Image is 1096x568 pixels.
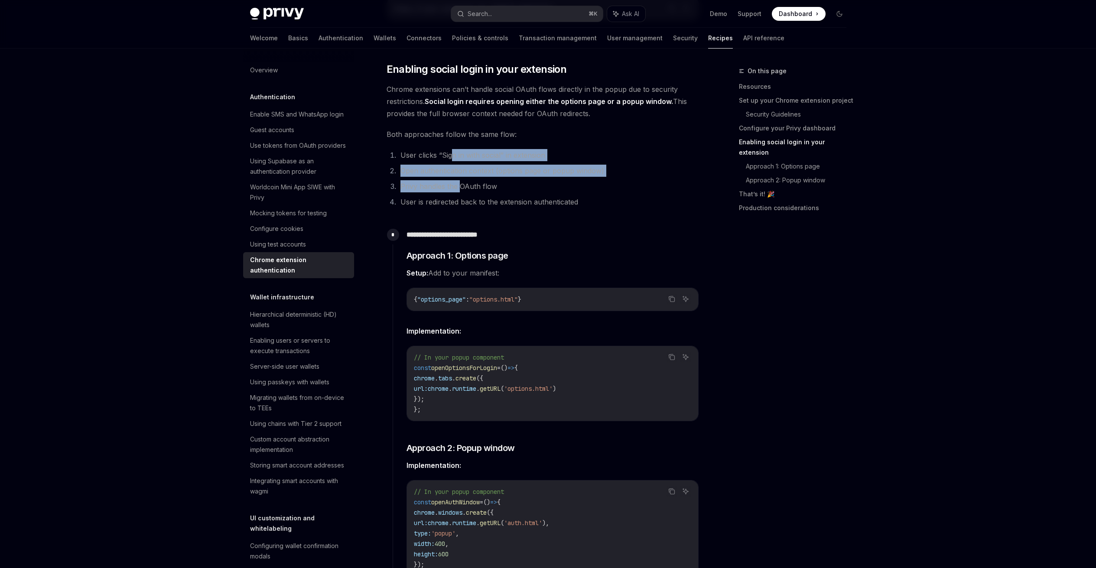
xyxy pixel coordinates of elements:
a: Demo [710,10,727,18]
span: windows [438,509,462,516]
a: Configure cookies [243,221,354,237]
a: Using chains with Tier 2 support [243,416,354,432]
span: create [466,509,487,516]
span: 600 [438,550,449,558]
span: width: [414,540,435,548]
span: chrome [428,385,449,393]
span: , [445,540,449,548]
a: Custom account abstraction implementation [243,432,354,458]
a: Server-side user wallets [243,359,354,374]
span: url: [414,385,428,393]
div: Worldcoin Mini App SIWE with Privy [250,182,349,203]
span: }; [414,406,421,413]
span: Add to your manifest: [407,267,699,279]
button: Toggle dark mode [833,7,846,21]
h5: Authentication [250,92,295,102]
a: Configuring wallet confirmation modals [243,538,354,564]
span: ( [501,519,504,527]
span: Ask AI [622,10,639,18]
a: Support [738,10,761,18]
span: openAuthWindow [431,498,480,506]
span: 'auth.html' [504,519,542,527]
a: Enable SMS and WhatsApp login [243,107,354,122]
span: 'options.html' [504,385,553,393]
span: { [414,295,417,303]
div: Guest accounts [250,125,294,135]
button: Ask AI [680,351,691,363]
div: Integrating smart accounts with wagmi [250,476,349,497]
span: ) [553,385,556,393]
span: getURL [480,385,501,393]
span: }); [414,395,424,403]
a: Hierarchical deterministic (HD) wallets [243,307,354,333]
a: Migrating wallets from on-device to TEEs [243,390,354,416]
h5: UI customization and whitelabeling [250,513,354,534]
span: . [435,509,438,516]
span: chrome [414,374,435,382]
div: Overview [250,65,278,75]
a: Recipes [708,28,733,49]
a: Overview [243,62,354,78]
a: Set up your Chrome extension project [739,94,853,107]
div: Server-side user wallets [250,361,319,372]
span: . [476,385,480,393]
a: Mocking tokens for testing [243,205,354,221]
a: Authentication [319,28,363,49]
span: runtime [452,385,476,393]
span: Both approaches follow the same flow: [387,128,699,140]
div: Configure cookies [250,224,303,234]
a: Production considerations [739,201,853,215]
span: . [476,519,480,527]
span: { [514,364,518,372]
span: . [462,509,466,516]
li: User is redirected back to the extension authenticated [398,196,699,208]
span: = [480,498,483,506]
a: Transaction management [519,28,597,49]
a: Storing smart account addresses [243,458,354,473]
a: Security Guidelines [746,107,853,121]
span: 400 [435,540,445,548]
div: Storing smart account addresses [250,460,344,471]
div: Search... [468,9,492,19]
a: API reference [743,28,784,49]
div: Using chains with Tier 2 support [250,419,341,429]
span: = [497,364,501,372]
span: ( [501,385,504,393]
button: Copy the contents from the code block [666,293,677,305]
span: ), [542,519,549,527]
img: dark logo [250,8,304,20]
span: . [449,519,452,527]
span: 'popup' [431,529,455,537]
span: "options_page" [417,295,466,303]
span: } [518,295,521,303]
li: Privy handles the OAuth flow [398,180,699,192]
span: "options.html" [469,295,518,303]
span: Approach 1: Options page [407,250,508,262]
h5: Wallet infrastructure [250,292,314,302]
a: Using Supabase as an authentication provider [243,153,354,179]
div: Use tokens from OAuth providers [250,140,346,151]
a: Use tokens from OAuth providers [243,138,354,153]
a: Wallets [374,28,396,49]
span: Enabling social login in your extension [387,62,567,76]
span: getURL [480,519,501,527]
span: url: [414,519,428,527]
span: openOptionsForLogin [431,364,497,372]
div: Configuring wallet confirmation modals [250,541,349,562]
a: Enabling social login in your extension [739,135,853,159]
a: Policies & controls [452,28,508,49]
a: Connectors [407,28,442,49]
span: runtime [452,519,476,527]
span: { [497,498,501,506]
span: ⌘ K [589,10,598,17]
button: Copy the contents from the code block [666,351,677,363]
a: User management [607,28,663,49]
strong: Setup: [407,269,428,277]
span: create [455,374,476,382]
span: const [414,364,431,372]
span: : [466,295,469,303]
div: Chrome extension authentication [250,255,349,276]
li: Open authentication context (options page or popup window) [398,165,699,177]
button: Search...⌘K [451,6,603,22]
span: ({ [487,509,494,516]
